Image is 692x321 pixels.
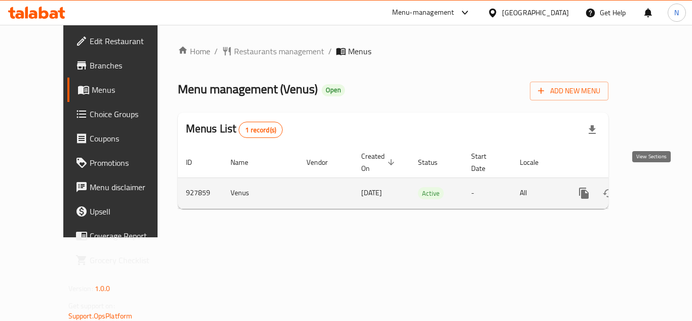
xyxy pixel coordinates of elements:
a: Menu disclaimer [67,175,179,199]
span: [DATE] [361,186,382,199]
td: All [512,177,564,208]
span: N [674,7,679,18]
span: ID [186,156,205,168]
a: Upsell [67,199,179,224]
span: Created On [361,150,398,174]
div: Open [322,84,345,96]
span: Menus [92,84,171,96]
h2: Menus List [186,121,283,138]
span: Upsell [90,205,171,218]
span: Choice Groups [90,108,171,120]
nav: breadcrumb [178,45,609,57]
a: Home [178,45,210,57]
span: Add New Menu [538,85,600,97]
span: Menu management ( Venus ) [178,78,318,100]
span: Vendor [306,156,341,168]
span: Locale [520,156,552,168]
td: 927859 [178,177,222,208]
button: Add New Menu [530,82,608,100]
table: enhanced table [178,147,677,209]
td: Venus [222,177,298,208]
div: Menu-management [392,7,454,19]
span: Grocery Checklist [90,254,171,266]
a: Restaurants management [222,45,324,57]
div: Total records count [239,122,283,138]
span: Promotions [90,157,171,169]
a: Edit Restaurant [67,29,179,53]
li: / [328,45,332,57]
span: Name [230,156,261,168]
span: 1.0.0 [95,282,110,295]
a: Coverage Report [67,224,179,248]
td: - [463,177,512,208]
th: Actions [564,147,677,178]
span: 1 record(s) [239,125,282,135]
a: Branches [67,53,179,78]
span: Get support on: [68,299,115,312]
a: Menus [67,78,179,102]
span: Coverage Report [90,230,171,242]
span: Open [322,86,345,94]
span: Menus [348,45,371,57]
a: Promotions [67,151,179,175]
span: Status [418,156,451,168]
div: Export file [580,118,604,142]
span: Active [418,188,444,199]
button: Change Status [596,181,621,205]
span: Coupons [90,132,171,145]
span: Version: [68,282,93,295]
span: Edit Restaurant [90,35,171,47]
span: Start Date [471,150,499,174]
a: Grocery Checklist [67,248,179,272]
a: Choice Groups [67,102,179,126]
a: Coupons [67,126,179,151]
button: more [572,181,596,205]
div: [GEOGRAPHIC_DATA] [502,7,569,18]
li: / [214,45,218,57]
span: Restaurants management [234,45,324,57]
span: Branches [90,59,171,72]
span: Menu disclaimer [90,181,171,193]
